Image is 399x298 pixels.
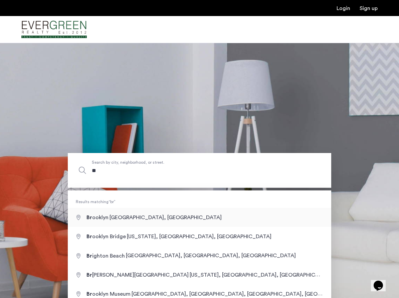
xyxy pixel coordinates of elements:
[21,17,87,42] a: Cazamio Logo
[21,17,87,42] img: logo
[86,215,110,220] span: ooklyn
[86,272,92,278] span: Br
[86,291,132,297] span: ooklyn Museum
[360,6,378,11] a: Registration
[86,234,92,239] span: Br
[109,200,116,204] q: br
[371,271,392,291] iframe: chat widget
[126,253,296,259] span: [GEOGRAPHIC_DATA], [GEOGRAPHIC_DATA], [GEOGRAPHIC_DATA]
[86,291,92,297] span: Br
[86,272,190,278] span: [PERSON_NAME][GEOGRAPHIC_DATA]
[190,272,334,278] span: [US_STATE], [GEOGRAPHIC_DATA], [GEOGRAPHIC_DATA]
[86,234,127,239] span: ooklyn Bridge
[127,234,271,239] span: [US_STATE], [GEOGRAPHIC_DATA], [GEOGRAPHIC_DATA]
[92,159,276,166] span: Search by city, neighborhood, or street.
[132,291,359,297] span: [GEOGRAPHIC_DATA], [GEOGRAPHIC_DATA], [GEOGRAPHIC_DATA], [GEOGRAPHIC_DATA]
[68,198,331,205] span: Results matching
[337,6,350,11] a: Login
[110,215,222,220] span: [GEOGRAPHIC_DATA], [GEOGRAPHIC_DATA]
[86,215,92,220] span: Br
[86,253,126,259] span: ighton Beach
[86,253,92,259] span: Br
[68,153,331,188] input: Apartment Search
